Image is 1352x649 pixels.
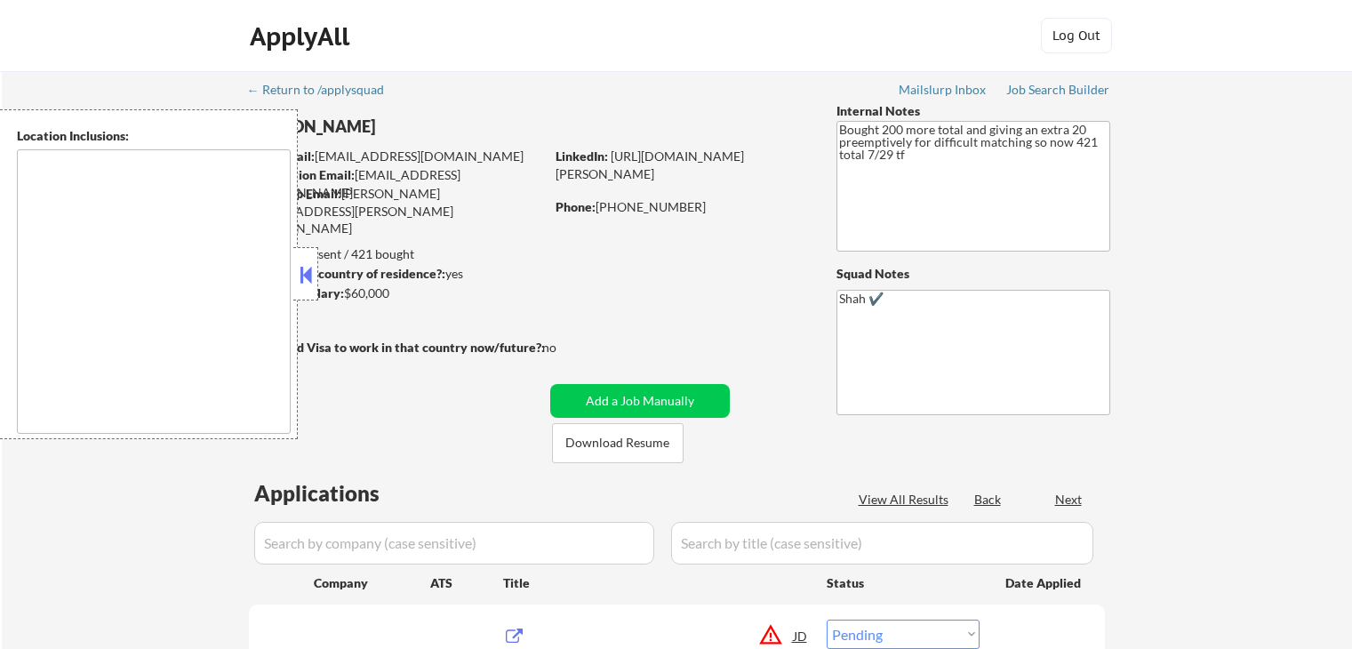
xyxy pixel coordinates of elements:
div: [EMAIL_ADDRESS][DOMAIN_NAME] [250,148,544,165]
div: yes [248,265,539,283]
div: Job Search Builder [1006,84,1110,96]
div: Next [1055,491,1084,509]
button: warning_amber [758,622,783,647]
a: [URL][DOMAIN_NAME][PERSON_NAME] [556,148,744,181]
div: Applications [254,483,430,504]
input: Search by company (case sensitive) [254,522,654,565]
input: Search by title (case sensitive) [671,522,1093,565]
strong: Phone: [556,199,596,214]
div: View All Results [859,491,954,509]
div: Status [827,566,980,598]
div: $60,000 [248,284,544,302]
div: ← Return to /applysquad [247,84,401,96]
a: Mailslurp Inbox [899,83,988,100]
div: [PHONE_NUMBER] [556,198,807,216]
strong: LinkedIn: [556,148,608,164]
strong: Will need Visa to work in that country now/future?: [249,340,545,355]
div: Company [314,574,430,592]
div: Internal Notes [836,102,1110,120]
button: Download Resume [552,423,684,463]
div: [PERSON_NAME][EMAIL_ADDRESS][PERSON_NAME][DOMAIN_NAME] [249,185,544,237]
div: 330 sent / 421 bought [248,245,544,263]
div: Squad Notes [836,265,1110,283]
div: [PERSON_NAME] [249,116,614,138]
div: [EMAIL_ADDRESS][DOMAIN_NAME] [250,166,544,201]
div: no [542,339,593,357]
div: ATS [430,574,503,592]
div: Location Inclusions: [17,127,291,145]
div: Date Applied [1005,574,1084,592]
div: Back [974,491,1003,509]
button: Add a Job Manually [550,384,730,418]
a: ← Return to /applysquad [247,83,401,100]
button: Log Out [1041,18,1112,53]
div: Title [503,574,810,592]
div: Mailslurp Inbox [899,84,988,96]
div: ApplyAll [250,21,355,52]
strong: Can work in country of residence?: [248,266,445,281]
